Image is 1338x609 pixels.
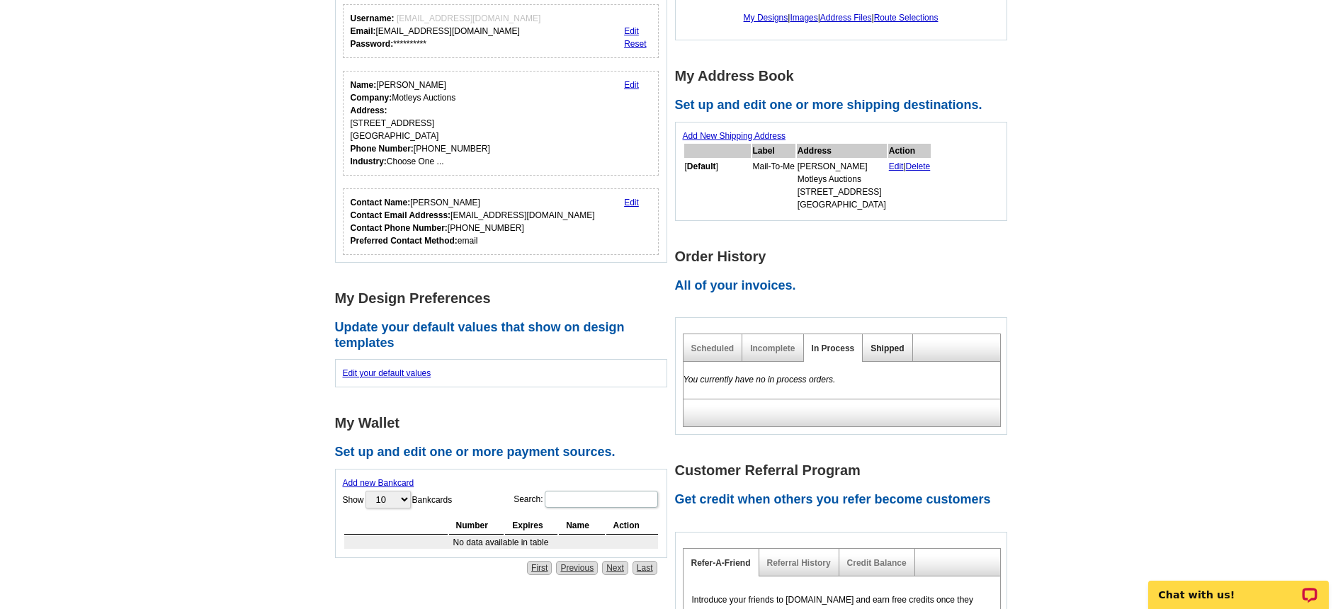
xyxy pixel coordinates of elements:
[343,4,659,58] div: Your login information.
[675,492,1015,508] h2: Get credit when others you refer become customers
[675,249,1015,264] h1: Order History
[365,491,411,508] select: ShowBankcards
[351,26,376,36] strong: Email:
[351,156,387,166] strong: Industry:
[343,71,659,176] div: Your personal details.
[351,210,451,220] strong: Contact Email Addresss:
[675,98,1015,113] h2: Set up and edit one or more shipping destinations.
[675,69,1015,84] h1: My Address Book
[351,144,414,154] strong: Phone Number:
[343,368,431,378] a: Edit your default values
[871,343,904,353] a: Shipped
[335,416,675,431] h1: My Wallet
[888,144,931,158] th: Action
[335,291,675,306] h1: My Design Preferences
[449,517,504,535] th: Number
[624,198,639,207] a: Edit
[889,161,904,171] a: Edit
[556,561,598,575] a: Previous
[675,463,1015,478] h1: Customer Referral Program
[351,80,377,90] strong: Name:
[797,159,887,212] td: [PERSON_NAME] Motleys Auctions [STREET_ADDRESS] [GEOGRAPHIC_DATA]
[820,13,872,23] a: Address Files
[351,79,490,168] div: [PERSON_NAME] Motleys Auctions [STREET_ADDRESS] [GEOGRAPHIC_DATA] [PHONE_NUMBER] Choose One ...
[545,491,658,508] input: Search:
[343,188,659,255] div: Who should we contact regarding order issues?
[351,93,392,103] strong: Company:
[505,517,557,535] th: Expires
[906,161,931,171] a: Delete
[351,39,394,49] strong: Password:
[687,161,716,171] b: Default
[343,489,453,510] label: Show Bankcards
[683,4,999,31] div: | | |
[351,198,411,207] strong: Contact Name:
[351,196,595,247] div: [PERSON_NAME] [EMAIL_ADDRESS][DOMAIN_NAME] [PHONE_NUMBER] email
[684,375,836,385] em: You currently have no in process orders.
[351,236,458,246] strong: Preferred Contact Method:
[633,561,657,575] a: Last
[1139,564,1338,609] iframe: LiveChat chat widget
[691,558,751,568] a: Refer-A-Friend
[624,26,639,36] a: Edit
[335,445,675,460] h2: Set up and edit one or more payment sources.
[527,561,552,575] a: First
[684,159,751,212] td: [ ]
[797,144,887,158] th: Address
[351,13,395,23] strong: Username:
[514,489,659,509] label: Search:
[691,343,735,353] a: Scheduled
[675,278,1015,294] h2: All of your invoices.
[624,80,639,90] a: Edit
[752,159,795,212] td: Mail-To-Me
[351,106,387,115] strong: Address:
[752,144,795,158] th: Label
[351,223,448,233] strong: Contact Phone Number:
[744,13,788,23] a: My Designs
[767,558,831,568] a: Referral History
[790,13,817,23] a: Images
[750,343,795,353] a: Incomplete
[344,536,658,549] td: No data available in table
[397,13,540,23] span: [EMAIL_ADDRESS][DOMAIN_NAME]
[888,159,931,212] td: |
[624,39,646,49] a: Reset
[847,558,907,568] a: Credit Balance
[606,517,658,535] th: Action
[335,320,675,351] h2: Update your default values that show on design templates
[559,517,604,535] th: Name
[602,561,628,575] a: Next
[343,478,414,488] a: Add new Bankcard
[683,131,786,141] a: Add New Shipping Address
[812,343,855,353] a: In Process
[874,13,939,23] a: Route Selections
